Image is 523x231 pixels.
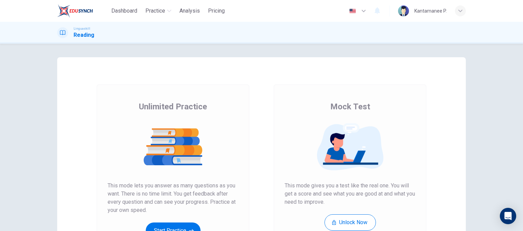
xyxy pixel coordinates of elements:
[324,214,376,231] button: Unlock Now
[143,5,174,17] button: Practice
[414,7,447,15] div: Kantamanee P.
[108,182,238,214] span: This mode lets you answer as many questions as you want. There is no time limit. You get feedback...
[139,101,207,112] span: Unlimited Practice
[500,208,516,224] div: Open Intercom Messenger
[205,5,227,17] button: Pricing
[348,9,357,14] img: en
[177,5,203,17] button: Analysis
[74,31,94,39] h1: Reading
[330,101,370,112] span: Mock Test
[109,5,140,17] button: Dashboard
[398,5,409,16] img: Profile picture
[179,7,200,15] span: Analysis
[145,7,165,15] span: Practice
[74,26,90,31] span: Linguaskill
[208,7,225,15] span: Pricing
[285,182,415,206] span: This mode gives you a test like the real one. You will get a score and see what you are good at a...
[111,7,137,15] span: Dashboard
[57,4,109,18] a: EduSynch logo
[57,4,93,18] img: EduSynch logo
